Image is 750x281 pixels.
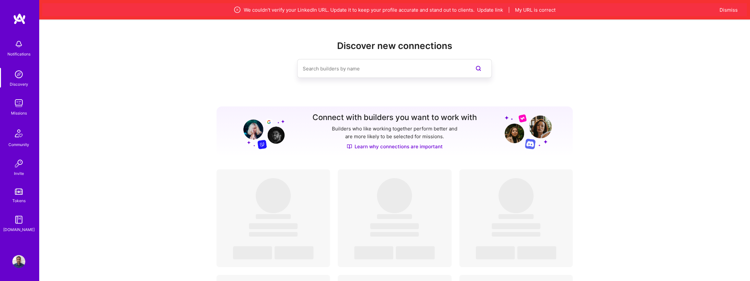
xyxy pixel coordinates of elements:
img: Invite [12,157,25,170]
span: ‌ [492,223,540,229]
span: | [508,6,510,13]
img: logo [13,13,26,25]
img: discovery [12,68,25,81]
img: Community [11,126,27,141]
span: ‌ [370,223,419,229]
img: Discover [347,144,352,149]
span: ‌ [498,214,533,219]
span: ‌ [377,178,412,213]
span: ‌ [476,246,515,259]
h2: Discover new connections [217,41,573,51]
img: bell [12,38,25,51]
div: Missions [11,110,27,116]
div: [DOMAIN_NAME] [3,226,35,233]
i: icon SearchPurple [475,65,482,72]
div: Community [8,141,29,148]
img: Grow your network [238,114,285,149]
span: ‌ [492,232,540,237]
img: User Avatar [12,255,25,268]
button: Dismiss [720,6,738,13]
div: Invite [14,170,24,177]
img: Grow your network [505,114,552,149]
input: Search builders by name [302,60,461,77]
span: ‌ [256,214,291,219]
span: ‌ [498,178,533,213]
span: ‌ [370,232,419,237]
div: Discovery [10,81,28,88]
a: Learn why connections are important [347,143,443,150]
img: guide book [12,213,25,226]
span: ‌ [256,178,291,213]
p: Builders who like working together perform better and are more likely to be selected for missions. [331,125,459,140]
button: My URL is correct [515,6,556,13]
div: Notifications [7,51,30,57]
span: ‌ [354,246,393,259]
span: ‌ [275,246,313,259]
span: ‌ [249,232,298,237]
div: Tokens [12,197,26,204]
div: We couldn’t verify your LinkedIn URL. Update it to keep your profile accurate and stand out to cl... [73,6,716,14]
a: User Avatar [11,255,27,268]
img: tokens [15,189,23,195]
h3: Connect with builders you want to work with [312,113,477,122]
span: ‌ [517,246,556,259]
span: ‌ [249,223,298,229]
span: ‌ [233,246,272,259]
img: teamwork [12,97,25,110]
button: Update link [477,6,503,13]
span: ‌ [377,214,412,219]
span: ‌ [396,246,435,259]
